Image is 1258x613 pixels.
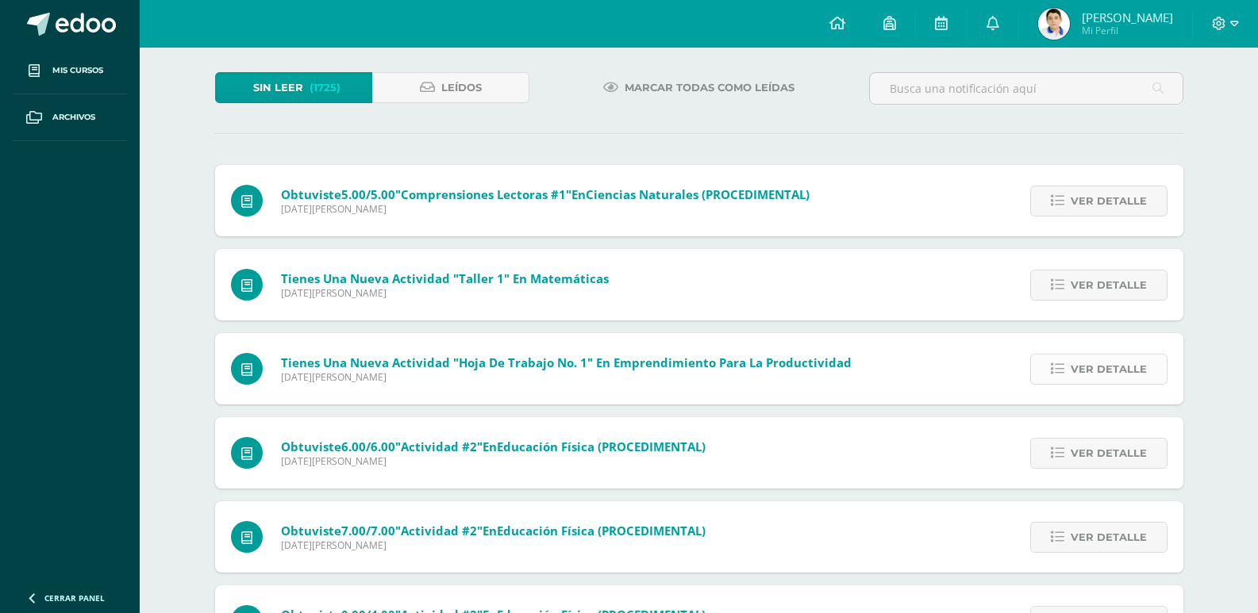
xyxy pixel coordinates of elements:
span: "Comprensiones lectoras #1" [395,186,571,202]
span: [PERSON_NAME] [1082,10,1173,25]
span: [DATE][PERSON_NAME] [281,454,706,468]
span: Obtuviste en [281,523,706,538]
span: 5.00/5.00 [341,186,395,202]
span: Educación Física (PROCEDIMENTAL) [497,523,706,538]
a: Marcar todas como leídas [583,72,814,103]
span: [DATE][PERSON_NAME] [281,286,609,300]
a: Mis cursos [13,48,127,94]
span: Ver detalle [1071,354,1147,384]
span: Obtuviste en [281,439,706,454]
span: "Actividad #2" [395,523,483,538]
a: Leídos [372,72,529,103]
span: Mis cursos [52,64,103,77]
span: [DATE][PERSON_NAME] [281,202,810,216]
a: Archivos [13,94,127,141]
span: 6.00/6.00 [341,439,395,454]
span: Marcar todas como leídas [625,73,794,102]
a: Sin leer(1725) [215,72,372,103]
span: Tienes una nueva actividad "Hoja de Trabajo No. 1" En Emprendimiento para la Productividad [281,354,852,370]
span: Educación Física (PROCEDIMENTAL) [497,439,706,454]
span: Ver detalle [1071,439,1147,468]
span: Sin leer [253,73,303,102]
span: Cerrar panel [44,592,105,603]
span: Ciencias Naturales (PROCEDIMENTAL) [586,186,810,202]
span: Archivos [52,111,95,124]
span: Obtuviste en [281,186,810,202]
span: "Actividad #2" [395,439,483,454]
img: 438d67029936095601215d5708361700.png [1038,8,1070,40]
span: (1725) [310,73,340,102]
span: Tienes una nueva actividad "Taller 1" En Matemáticas [281,270,609,286]
input: Busca una notificación aquí [870,73,1183,104]
span: Ver detalle [1071,523,1147,552]
span: [DATE][PERSON_NAME] [281,370,852,384]
span: Mi Perfil [1082,24,1173,37]
span: 7.00/7.00 [341,523,395,538]
span: [DATE][PERSON_NAME] [281,538,706,552]
span: Ver detalle [1071,270,1147,300]
span: Leídos [441,73,482,102]
span: Ver detalle [1071,186,1147,216]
